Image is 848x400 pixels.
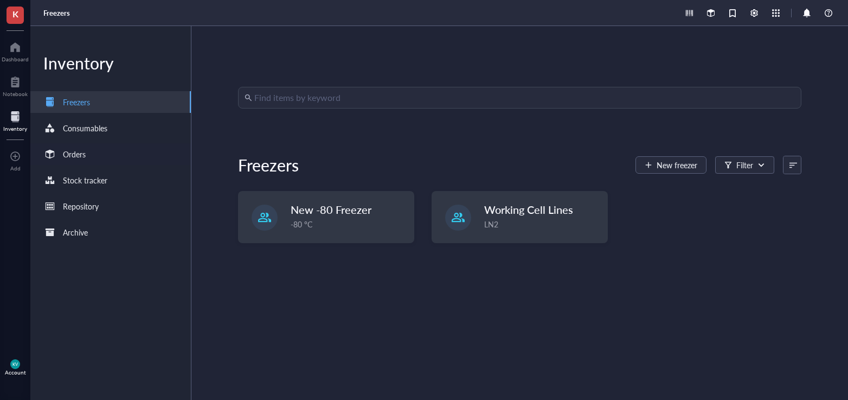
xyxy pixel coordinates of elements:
[30,91,191,113] a: Freezers
[10,165,21,172] div: Add
[30,221,191,243] a: Archive
[63,122,107,134] div: Consumables
[63,96,90,108] div: Freezers
[484,202,573,217] span: Working Cell Lines
[43,8,72,18] a: Freezers
[63,174,107,186] div: Stock tracker
[291,218,407,230] div: -80 °C
[30,169,191,191] a: Stock tracker
[30,195,191,217] a: Repository
[5,369,26,376] div: Account
[30,117,191,139] a: Consumables
[657,161,697,169] span: New freezer
[3,73,28,97] a: Notebook
[238,154,299,176] div: Freezers
[63,226,88,238] div: Archive
[63,200,99,212] div: Repository
[12,361,18,366] span: KV
[3,91,28,97] div: Notebook
[2,56,29,62] div: Dashboard
[291,202,371,217] span: New -80 Freezer
[736,159,753,171] div: Filter
[3,108,27,132] a: Inventory
[63,148,86,160] div: Orders
[12,7,18,21] span: K
[484,218,601,230] div: LN2
[30,52,191,74] div: Inventory
[2,39,29,62] a: Dashboard
[3,125,27,132] div: Inventory
[635,156,706,174] button: New freezer
[30,143,191,165] a: Orders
